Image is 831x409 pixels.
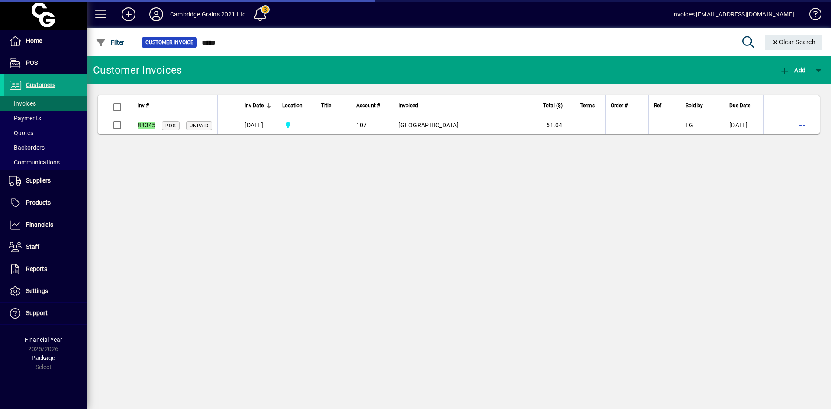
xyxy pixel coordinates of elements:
[9,129,33,136] span: Quotes
[26,243,39,250] span: Staff
[4,236,87,258] a: Staff
[795,118,809,132] button: More options
[4,214,87,236] a: Financials
[142,6,170,22] button: Profile
[4,170,87,192] a: Suppliers
[803,2,820,30] a: Knowledge Base
[170,7,246,21] div: Cambridge Grains 2021 Ltd
[399,101,418,110] span: Invoiced
[26,177,51,184] span: Suppliers
[772,39,816,45] span: Clear Search
[26,265,47,272] span: Reports
[580,101,595,110] span: Terms
[9,100,36,107] span: Invoices
[765,35,823,50] button: Clear
[239,116,277,134] td: [DATE]
[245,101,264,110] span: Inv Date
[4,280,87,302] a: Settings
[356,122,367,129] span: 107
[26,287,48,294] span: Settings
[96,39,125,46] span: Filter
[356,101,388,110] div: Account #
[399,122,459,129] span: [GEOGRAPHIC_DATA]
[686,101,703,110] span: Sold by
[4,140,87,155] a: Backorders
[654,101,661,110] span: Ref
[4,192,87,214] a: Products
[145,38,193,47] span: Customer Invoice
[672,7,794,21] div: Invoices [EMAIL_ADDRESS][DOMAIN_NAME]
[26,37,42,44] span: Home
[26,81,55,88] span: Customers
[245,101,271,110] div: Inv Date
[543,101,563,110] span: Total ($)
[282,101,303,110] span: Location
[4,96,87,111] a: Invoices
[4,155,87,170] a: Communications
[777,62,808,78] button: Add
[399,101,518,110] div: Invoiced
[26,221,53,228] span: Financials
[356,101,380,110] span: Account #
[4,111,87,126] a: Payments
[138,122,155,129] em: 88345
[25,336,62,343] span: Financial Year
[138,101,149,110] span: Inv #
[138,101,212,110] div: Inv #
[729,101,750,110] span: Due Date
[4,258,87,280] a: Reports
[4,303,87,324] a: Support
[93,63,182,77] div: Customer Invoices
[523,116,575,134] td: 51.04
[9,159,60,166] span: Communications
[686,101,718,110] div: Sold by
[26,309,48,316] span: Support
[686,122,694,129] span: EG
[4,126,87,140] a: Quotes
[321,101,331,110] span: Title
[190,123,209,129] span: Unpaid
[4,52,87,74] a: POS
[115,6,142,22] button: Add
[32,354,55,361] span: Package
[729,101,758,110] div: Due Date
[9,115,41,122] span: Payments
[779,67,805,74] span: Add
[4,30,87,52] a: Home
[528,101,570,110] div: Total ($)
[724,116,763,134] td: [DATE]
[165,123,176,129] span: POS
[611,101,643,110] div: Order #
[611,101,628,110] span: Order #
[26,199,51,206] span: Products
[282,120,310,130] span: Cambridge Grains 2021 Ltd
[654,101,675,110] div: Ref
[282,101,310,110] div: Location
[93,35,127,50] button: Filter
[26,59,38,66] span: POS
[9,144,45,151] span: Backorders
[321,101,345,110] div: Title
